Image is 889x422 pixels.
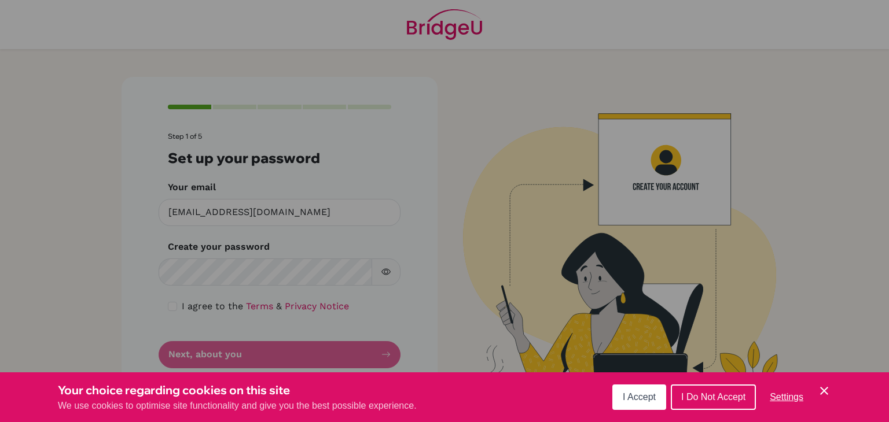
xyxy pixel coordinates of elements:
span: I Do Not Accept [681,392,745,402]
button: Settings [761,386,813,409]
span: I Accept [623,392,656,402]
p: We use cookies to optimise site functionality and give you the best possible experience. [58,399,417,413]
h3: Your choice regarding cookies on this site [58,382,417,399]
button: I Accept [612,384,666,410]
button: Save and close [817,384,831,398]
span: Settings [770,392,803,402]
button: I Do Not Accept [671,384,756,410]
